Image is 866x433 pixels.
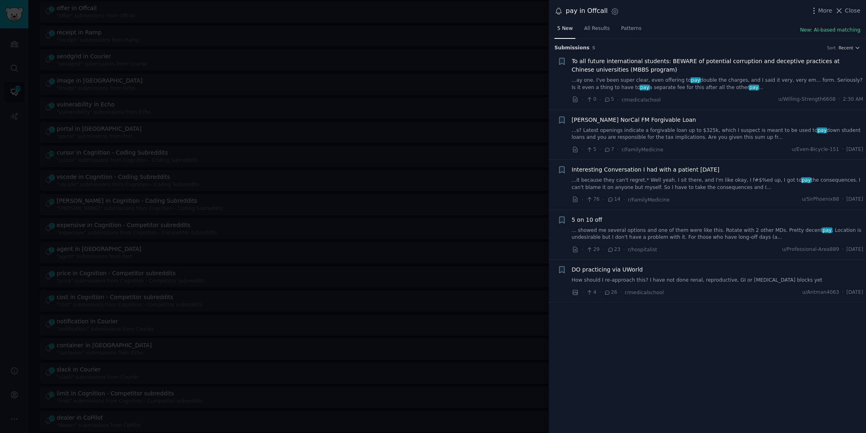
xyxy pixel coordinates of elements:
[582,195,583,204] span: ·
[592,45,595,50] span: 5
[847,289,863,296] span: [DATE]
[572,277,864,284] a: How should I re-approach this? I have not done renal, reproductive, GI or [MEDICAL_DATA] blocks yet
[818,6,832,15] span: More
[623,195,625,204] span: ·
[599,288,601,297] span: ·
[810,6,832,15] button: More
[554,22,575,39] a: 5 New
[618,22,644,39] a: Patterns
[603,195,604,204] span: ·
[822,227,832,233] span: pay
[778,96,835,103] span: u/Willing-Strength6608
[572,265,643,274] a: DO practicing via UWorld
[572,127,864,141] a: ...s? Latest openings indicate a forgivable loan up to $325k, which I suspect is meant to be used...
[603,245,604,254] span: ·
[557,25,573,32] span: 5 New
[625,290,664,295] span: r/medicalschool
[620,288,622,297] span: ·
[802,196,839,203] span: u/SirPhoenix88
[586,289,596,296] span: 4
[622,97,661,103] span: r/medicalschool
[817,127,827,133] span: pay
[801,177,811,183] span: pay
[582,96,583,104] span: ·
[842,146,844,153] span: ·
[581,22,612,39] a: All Results
[628,197,670,203] span: r/FamilyMedicine
[749,85,759,90] span: pay
[690,77,701,83] span: pay
[847,246,863,253] span: [DATE]
[838,45,853,51] span: Recent
[607,196,620,203] span: 14
[621,25,641,32] span: Patterns
[835,6,860,15] button: Close
[586,196,599,203] span: 76
[842,246,844,253] span: ·
[842,196,844,203] span: ·
[847,146,863,153] span: [DATE]
[586,146,596,153] span: 5
[572,77,864,91] a: ...ay one. I've been super clear, even offering topaydouble the charges, and I said it very, very...
[572,177,864,191] a: ...it because they can't regret.* Well yeah. I sit there, and I'm like okay, I f#$%ed up, I got t...
[582,288,583,297] span: ·
[572,216,603,224] a: 5 on 10 off
[604,96,614,103] span: 5
[604,146,614,153] span: 7
[582,245,583,254] span: ·
[599,96,601,104] span: ·
[845,6,860,15] span: Close
[847,196,863,203] span: [DATE]
[572,227,864,241] a: ... showed me several options and one of them were like this. Rotate with 2 other MDs. Pretty dec...
[617,96,619,104] span: ·
[782,246,839,253] span: u/Professional-Area889
[842,289,844,296] span: ·
[572,116,696,124] a: [PERSON_NAME] NorCal FM Forgivable Loan
[838,45,860,51] button: Recent
[622,147,663,153] span: r/FamilyMedicine
[802,289,839,296] span: u/Antman4063
[792,146,839,153] span: u/Even-Bicycle-151
[599,145,601,154] span: ·
[827,45,836,51] div: Sort
[584,25,609,32] span: All Results
[572,57,864,74] a: To all future international students: BEWARE of potential corruption and deceptive practices at C...
[628,247,657,253] span: r/hospitalist
[572,166,720,174] a: Interesting Conversation I had with a patient [DATE]
[607,246,620,253] span: 23
[566,6,608,16] div: pay in Offcall
[604,289,617,296] span: 26
[623,245,625,254] span: ·
[843,96,863,103] span: 2:30 AM
[838,96,840,103] span: ·
[639,85,650,90] span: pay
[617,145,619,154] span: ·
[586,96,596,103] span: 0
[554,45,590,52] span: Submission s
[586,246,599,253] span: 29
[582,145,583,154] span: ·
[800,27,860,34] button: New: AI-based matching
